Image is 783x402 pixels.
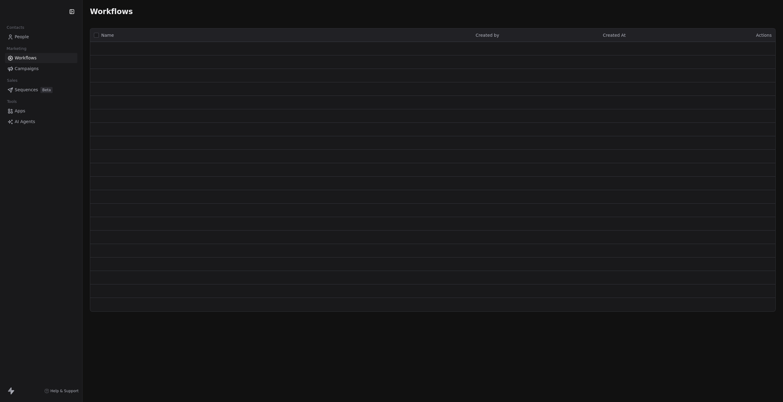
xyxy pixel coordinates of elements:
span: Help & Support [50,389,79,393]
span: Sequences [15,87,38,93]
a: People [5,32,77,42]
span: Tools [4,97,19,106]
a: Help & Support [44,389,79,393]
a: Workflows [5,53,77,63]
a: Campaigns [5,64,77,74]
span: Workflows [15,55,37,61]
a: SequencesBeta [5,85,77,95]
span: People [15,34,29,40]
span: Beta [40,87,53,93]
span: AI Agents [15,118,35,125]
span: Sales [4,76,20,85]
span: Apps [15,108,25,114]
a: Apps [5,106,77,116]
span: Created At [603,33,626,38]
a: AI Agents [5,117,77,127]
span: Campaigns [15,66,39,72]
span: Actions [756,33,772,38]
span: Workflows [90,7,133,16]
span: Contacts [4,23,27,32]
span: Marketing [4,44,29,53]
span: Created by [476,33,499,38]
span: Name [101,32,114,39]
